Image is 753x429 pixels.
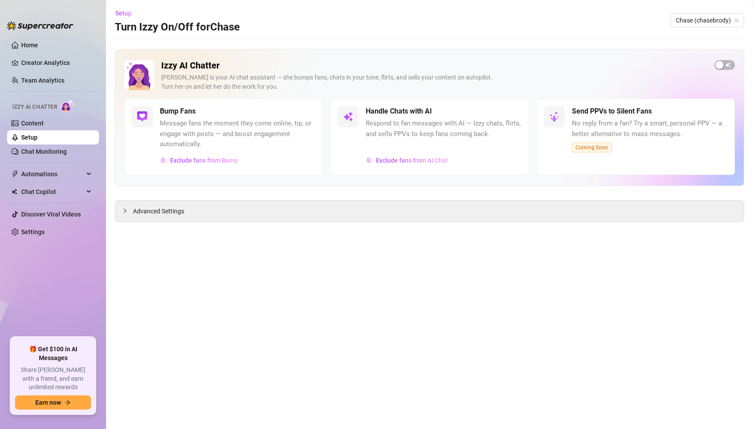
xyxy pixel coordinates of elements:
[64,399,71,406] span: arrow-right
[170,157,238,164] span: Exclude fans from Bump
[366,118,521,139] span: Respond to fan messages with AI — Izzy chats, flirts, and sells PPVs to keep fans coming back.
[21,56,92,70] a: Creator Analytics
[161,60,708,71] h2: Izzy AI Chatter
[160,153,238,167] button: Exclude fans from Bump
[366,106,432,117] h5: Handle Chats with AI
[15,395,91,410] button: Earn nowarrow-right
[21,134,38,141] a: Setup
[122,208,128,213] span: collapsed
[21,211,81,218] a: Discover Viral Videos
[161,73,708,91] div: [PERSON_NAME] is your AI chat assistant — she bumps fans, chats in your tone, flirts, and sells y...
[160,157,166,163] img: svg%3e
[11,189,17,195] img: Chat Copilot
[160,106,196,117] h5: Bump Fans
[160,118,315,150] span: Message fans the moment they come online, tip, or engage with posts — and boost engagement automa...
[21,120,44,127] a: Content
[723,399,744,420] iframe: Intercom live chat
[11,171,19,178] span: thunderbolt
[366,153,448,167] button: Exclude fans from AI Chat
[122,206,133,216] div: collapsed
[21,167,84,181] span: Automations
[21,42,38,49] a: Home
[124,60,154,90] img: Izzy AI Chatter
[15,366,91,392] span: Share [PERSON_NAME] with a friend, and earn unlimited rewards
[21,148,67,155] a: Chat Monitoring
[549,111,560,122] img: svg%3e
[35,399,61,406] span: Earn now
[115,20,240,34] h3: Turn Izzy On/Off for Chase
[115,6,139,20] button: Setup
[21,228,45,235] a: Settings
[572,106,652,117] h5: Send PPVs to Silent Fans
[572,143,612,152] span: Coming Soon
[21,185,84,199] span: Chat Copilot
[676,14,739,27] span: Chase (chasebrody)
[7,21,73,30] img: logo-BBDzfeDw.svg
[376,157,448,164] span: Exclude fans from AI Chat
[343,111,353,122] img: svg%3e
[572,118,727,139] span: No reply from a fan? Try a smart, personal PPV — a better alternative to mass messages.
[61,99,74,112] img: AI Chatter
[366,157,372,163] img: svg%3e
[734,18,739,23] span: team
[15,345,91,362] span: 🎁 Get $100 in AI Messages
[137,111,148,122] img: svg%3e
[21,77,64,84] a: Team Analytics
[133,206,184,216] span: Advanced Settings
[12,103,57,111] span: Izzy AI Chatter
[115,10,132,17] span: Setup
